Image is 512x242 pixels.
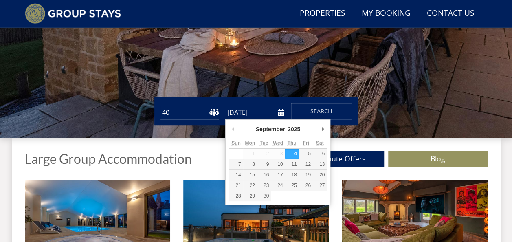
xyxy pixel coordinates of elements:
button: 8 [243,159,257,169]
abbr: Saturday [316,140,324,146]
abbr: Sunday [231,140,241,146]
button: 24 [271,180,285,191]
span: Search [310,107,332,115]
a: Last Minute Offers [285,151,384,167]
input: Arrival Date [226,106,284,119]
button: 13 [313,159,327,169]
button: 21 [229,180,243,191]
a: Blog [388,151,488,167]
button: Search [291,103,352,119]
button: 27 [313,180,327,191]
button: 23 [257,180,271,191]
button: 10 [271,159,285,169]
button: 14 [229,170,243,180]
button: 18 [285,170,299,180]
button: 12 [299,159,313,169]
abbr: Friday [303,140,309,146]
button: Next Month [319,123,327,135]
button: 20 [313,170,327,180]
abbr: Tuesday [260,140,268,146]
div: September [255,123,286,135]
abbr: Wednesday [273,140,283,146]
button: 6 [313,149,327,159]
button: 5 [299,149,313,159]
button: 29 [243,191,257,201]
button: Previous Month [229,123,237,135]
img: Group Stays [25,3,121,24]
button: 17 [271,170,285,180]
button: 11 [285,159,299,169]
button: 30 [257,191,271,201]
button: 16 [257,170,271,180]
div: 2025 [286,123,301,135]
a: Contact Us [424,4,478,23]
button: 9 [257,159,271,169]
button: 4 [285,149,299,159]
abbr: Monday [245,140,255,146]
button: 22 [243,180,257,191]
button: 19 [299,170,313,180]
abbr: Thursday [288,140,297,146]
button: 25 [285,180,299,191]
h1: Large Group Accommodation [25,152,192,166]
button: 15 [243,170,257,180]
button: 26 [299,180,313,191]
button: 28 [229,191,243,201]
button: 7 [229,159,243,169]
a: My Booking [358,4,414,23]
a: Properties [297,4,349,23]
